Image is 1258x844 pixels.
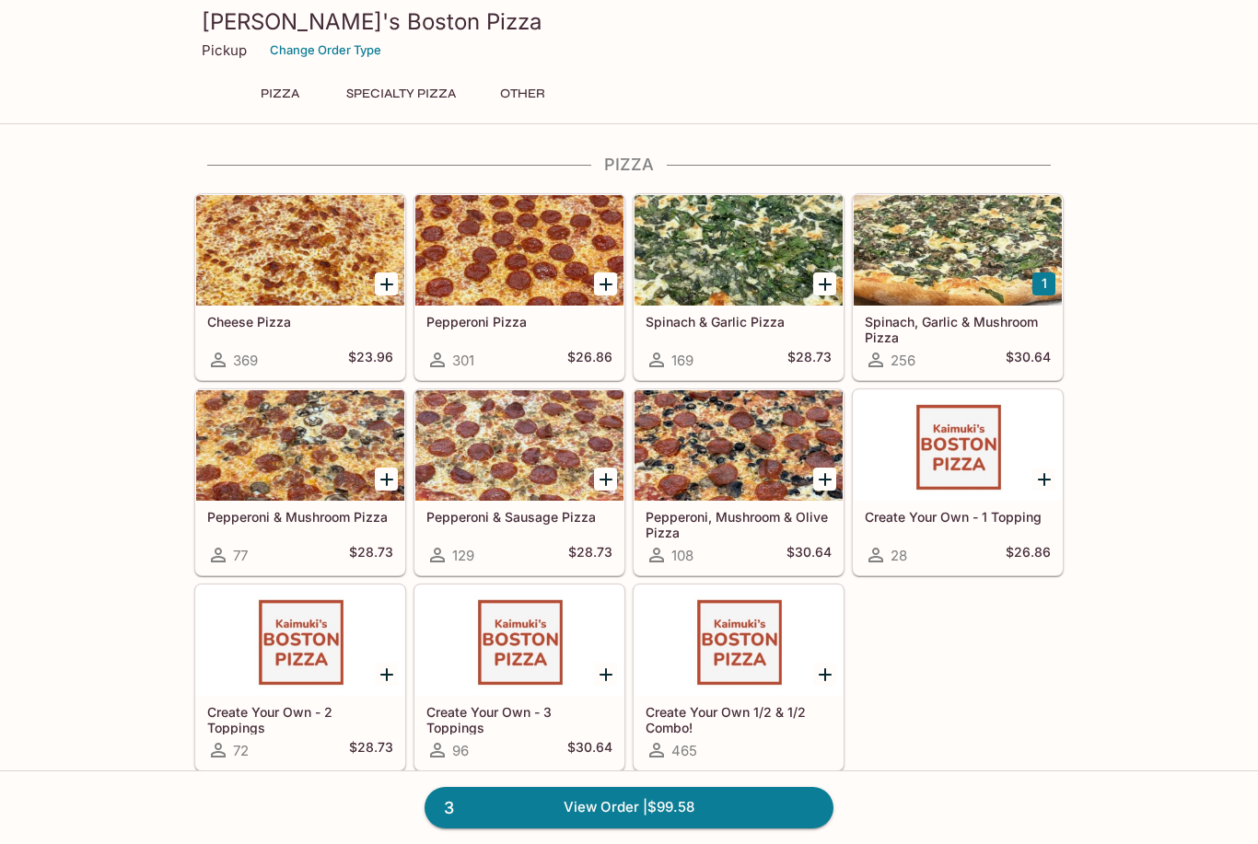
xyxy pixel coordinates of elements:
[375,663,398,686] button: Add Create Your Own - 2 Toppings
[567,349,612,371] h5: $26.86
[891,547,907,564] span: 28
[646,704,832,734] h5: Create Your Own 1/2 & 1/2 Combo!
[207,314,393,330] h5: Cheese Pizza
[375,468,398,491] button: Add Pepperoni & Mushroom Pizza
[671,547,693,564] span: 108
[414,389,624,575] a: Pepperoni & Sausage Pizza129$28.73
[452,742,469,759] span: 96
[202,41,247,59] p: Pickup
[635,585,843,696] div: Create Your Own 1/2 & 1/2 Combo!
[1006,349,1051,371] h5: $30.64
[452,352,474,369] span: 301
[414,584,624,770] a: Create Your Own - 3 Toppings96$30.64
[865,509,1051,525] h5: Create Your Own - 1 Topping
[646,509,832,539] h5: Pepperoni, Mushroom & Olive Pizza
[1032,272,1055,295] button: Add Spinach, Garlic & Mushroom Pizza
[425,787,833,827] a: 3View Order |$99.58
[414,194,624,380] a: Pepperoni Pizza301$26.86
[481,81,564,107] button: Other
[594,272,617,295] button: Add Pepperoni Pizza
[635,195,843,306] div: Spinach & Garlic Pizza
[233,547,248,564] span: 77
[787,349,832,371] h5: $28.73
[568,544,612,566] h5: $28.73
[635,390,843,501] div: Pepperoni, Mushroom & Olive Pizza
[415,195,623,306] div: Pepperoni Pizza
[646,314,832,330] h5: Spinach & Garlic Pizza
[426,704,612,734] h5: Create Your Own - 3 Toppings
[415,585,623,696] div: Create Your Own - 3 Toppings
[813,663,836,686] button: Add Create Your Own 1/2 & 1/2 Combo!
[195,584,405,770] a: Create Your Own - 2 Toppings72$28.73
[865,314,1051,344] h5: Spinach, Garlic & Mushroom Pizza
[853,389,1063,575] a: Create Your Own - 1 Topping28$26.86
[194,155,1064,175] h4: Pizza
[853,194,1063,380] a: Spinach, Garlic & Mushroom Pizza256$30.64
[634,389,844,575] a: Pepperoni, Mushroom & Olive Pizza108$30.64
[813,468,836,491] button: Add Pepperoni, Mushroom & Olive Pizza
[239,81,321,107] button: Pizza
[349,544,393,566] h5: $28.73
[375,272,398,295] button: Add Cheese Pizza
[415,390,623,501] div: Pepperoni & Sausage Pizza
[854,195,1062,306] div: Spinach, Garlic & Mushroom Pizza
[671,352,693,369] span: 169
[207,509,393,525] h5: Pepperoni & Mushroom Pizza
[452,547,474,564] span: 129
[195,194,405,380] a: Cheese Pizza369$23.96
[196,195,404,306] div: Cheese Pizza
[786,544,832,566] h5: $30.64
[233,352,258,369] span: 369
[854,390,1062,501] div: Create Your Own - 1 Topping
[433,795,465,821] span: 3
[262,36,390,64] button: Change Order Type
[813,272,836,295] button: Add Spinach & Garlic Pizza
[196,585,404,696] div: Create Your Own - 2 Toppings
[207,704,393,734] h5: Create Your Own - 2 Toppings
[195,389,405,575] a: Pepperoni & Mushroom Pizza77$28.73
[594,663,617,686] button: Add Create Your Own - 3 Toppings
[196,390,404,501] div: Pepperoni & Mushroom Pizza
[426,509,612,525] h5: Pepperoni & Sausage Pizza
[1006,544,1051,566] h5: $26.86
[634,194,844,380] a: Spinach & Garlic Pizza169$28.73
[567,739,612,761] h5: $30.64
[594,468,617,491] button: Add Pepperoni & Sausage Pizza
[891,352,915,369] span: 256
[336,81,466,107] button: Specialty Pizza
[671,742,697,759] span: 465
[349,739,393,761] h5: $28.73
[202,7,1056,36] h3: [PERSON_NAME]'s Boston Pizza
[634,584,844,770] a: Create Your Own 1/2 & 1/2 Combo!465
[233,742,249,759] span: 72
[348,349,393,371] h5: $23.96
[426,314,612,330] h5: Pepperoni Pizza
[1032,468,1055,491] button: Add Create Your Own - 1 Topping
